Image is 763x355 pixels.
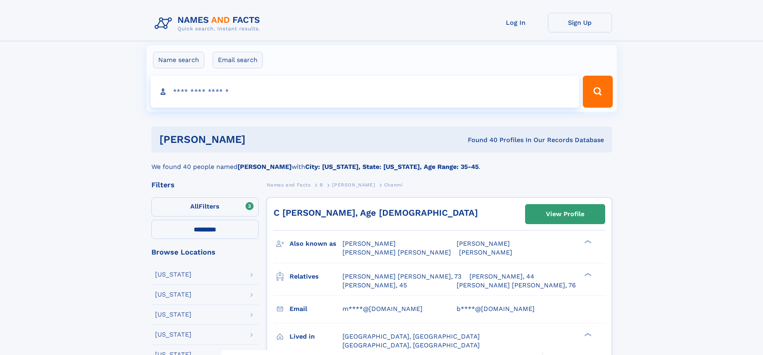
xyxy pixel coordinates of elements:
[457,240,510,247] span: [PERSON_NAME]
[548,13,612,32] a: Sign Up
[332,180,375,190] a: [PERSON_NAME]
[151,197,259,217] label: Filters
[190,203,199,210] span: All
[290,330,342,343] h3: Lived in
[583,76,612,108] button: Search Button
[305,163,479,170] b: City: [US_STATE], State: [US_STATE], Age Range: 35-45
[342,240,396,247] span: [PERSON_NAME]
[290,302,342,316] h3: Email
[274,208,478,218] a: C [PERSON_NAME], Age [DEMOGRAPHIC_DATA]
[582,239,592,245] div: ❯
[582,332,592,337] div: ❯
[356,136,604,144] div: Found 40 Profiles In Our Records Database
[384,182,403,188] span: Chanmi
[525,205,605,224] a: View Profile
[457,281,576,290] a: [PERSON_NAME] [PERSON_NAME], 76
[153,52,204,68] label: Name search
[459,249,512,256] span: [PERSON_NAME]
[151,152,612,172] div: We found 40 people named with .
[155,331,191,338] div: [US_STATE]
[290,237,342,251] h3: Also known as
[151,249,259,256] div: Browse Locations
[320,182,323,188] span: B
[342,272,461,281] a: [PERSON_NAME] [PERSON_NAME], 73
[342,333,480,340] span: [GEOGRAPHIC_DATA], [GEOGRAPHIC_DATA]
[469,272,534,281] a: [PERSON_NAME], 44
[155,271,191,278] div: [US_STATE]
[155,311,191,318] div: [US_STATE]
[159,134,357,144] h1: [PERSON_NAME]
[342,281,407,290] a: [PERSON_NAME], 45
[484,13,548,32] a: Log In
[320,180,323,190] a: B
[267,180,311,190] a: Names and Facts
[342,249,451,256] span: [PERSON_NAME] [PERSON_NAME]
[213,52,263,68] label: Email search
[582,272,592,277] div: ❯
[151,76,580,108] input: search input
[238,163,292,170] b: [PERSON_NAME]
[155,291,191,298] div: [US_STATE]
[332,182,375,188] span: [PERSON_NAME]
[151,181,259,189] div: Filters
[290,270,342,283] h3: Relatives
[546,205,584,223] div: View Profile
[342,341,480,349] span: [GEOGRAPHIC_DATA], [GEOGRAPHIC_DATA]
[151,13,267,34] img: Logo Names and Facts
